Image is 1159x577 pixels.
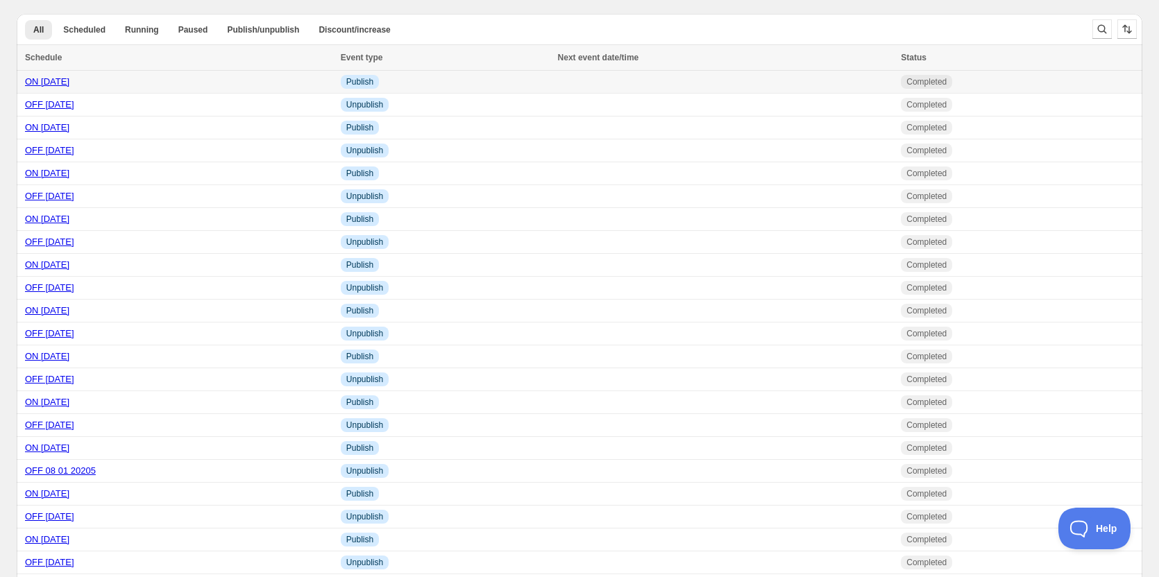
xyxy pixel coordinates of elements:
[341,53,383,62] span: Event type
[25,122,69,132] a: ON [DATE]
[346,351,373,362] span: Publish
[1058,508,1131,549] iframe: Toggle Customer Support
[1117,19,1137,39] button: Sort the results
[346,465,383,476] span: Unpublish
[25,442,69,453] a: ON [DATE]
[33,24,44,35] span: All
[346,534,373,545] span: Publish
[346,397,373,408] span: Publish
[25,76,69,87] a: ON [DATE]
[25,168,69,178] a: ON [DATE]
[25,488,69,499] a: ON [DATE]
[906,420,947,431] span: Completed
[346,328,383,339] span: Unpublish
[25,305,69,316] a: ON [DATE]
[25,282,74,293] a: OFF [DATE]
[901,53,927,62] span: Status
[346,168,373,179] span: Publish
[25,374,74,384] a: OFF [DATE]
[906,488,947,499] span: Completed
[25,511,74,522] a: OFF [DATE]
[906,168,947,179] span: Completed
[346,214,373,225] span: Publish
[906,305,947,316] span: Completed
[1092,19,1112,39] button: Search and filter results
[25,328,74,338] a: OFF [DATE]
[319,24,390,35] span: Discount/increase
[906,282,947,293] span: Completed
[346,488,373,499] span: Publish
[906,122,947,133] span: Completed
[25,259,69,270] a: ON [DATE]
[346,374,383,385] span: Unpublish
[346,557,383,568] span: Unpublish
[346,259,373,270] span: Publish
[25,351,69,361] a: ON [DATE]
[25,397,69,407] a: ON [DATE]
[346,99,383,110] span: Unpublish
[346,511,383,522] span: Unpublish
[346,305,373,316] span: Publish
[906,511,947,522] span: Completed
[346,236,383,248] span: Unpublish
[346,145,383,156] span: Unpublish
[906,351,947,362] span: Completed
[346,442,373,454] span: Publish
[906,145,947,156] span: Completed
[906,442,947,454] span: Completed
[906,465,947,476] span: Completed
[906,374,947,385] span: Completed
[125,24,159,35] span: Running
[906,259,947,270] span: Completed
[906,214,947,225] span: Completed
[906,236,947,248] span: Completed
[25,465,96,476] a: OFF 08 01 20205
[906,534,947,545] span: Completed
[906,397,947,408] span: Completed
[178,24,208,35] span: Paused
[25,145,74,155] a: OFF [DATE]
[346,282,383,293] span: Unpublish
[906,328,947,339] span: Completed
[906,99,947,110] span: Completed
[346,191,383,202] span: Unpublish
[25,420,74,430] a: OFF [DATE]
[25,99,74,110] a: OFF [DATE]
[25,191,74,201] a: OFF [DATE]
[558,53,639,62] span: Next event date/time
[346,420,383,431] span: Unpublish
[906,557,947,568] span: Completed
[906,191,947,202] span: Completed
[25,236,74,247] a: OFF [DATE]
[25,557,74,567] a: OFF [DATE]
[346,76,373,87] span: Publish
[25,534,69,544] a: ON [DATE]
[346,122,373,133] span: Publish
[25,214,69,224] a: ON [DATE]
[906,76,947,87] span: Completed
[227,24,299,35] span: Publish/unpublish
[63,24,105,35] span: Scheduled
[25,53,62,62] span: Schedule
